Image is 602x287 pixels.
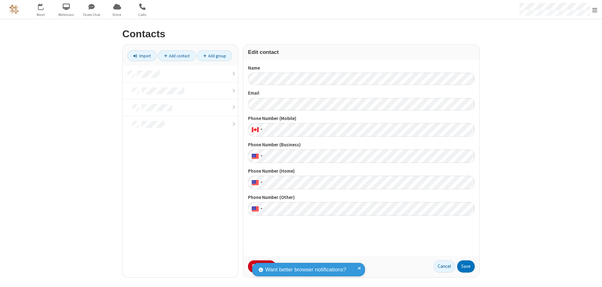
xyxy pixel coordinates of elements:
label: Phone Number (Mobile) [248,115,475,122]
div: United States: + 1 [248,149,264,163]
button: Save [457,260,475,273]
div: Canada: + 1 [248,123,264,137]
a: Add group [197,50,232,61]
label: Phone Number (Home) [248,168,475,175]
label: Name [248,65,475,72]
a: Import [127,50,157,61]
a: Add contact [158,50,196,61]
span: Calls [131,12,154,18]
div: United States: + 1 [248,176,264,189]
label: Phone Number (Business) [248,141,475,149]
span: Meet [29,12,53,18]
span: Drive [105,12,129,18]
button: Delete [248,260,276,273]
button: Cancel [434,260,455,273]
img: QA Selenium DO NOT DELETE OR CHANGE [9,5,19,14]
label: Phone Number (Other) [248,194,475,201]
h2: Contacts [122,29,480,39]
span: Webinars [55,12,78,18]
div: 3 [42,3,46,8]
div: United States: + 1 [248,202,264,216]
label: Email [248,90,475,97]
span: Want better browser notifications? [265,266,346,274]
span: Team Chat [80,12,103,18]
h3: Edit contact [248,49,475,55]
